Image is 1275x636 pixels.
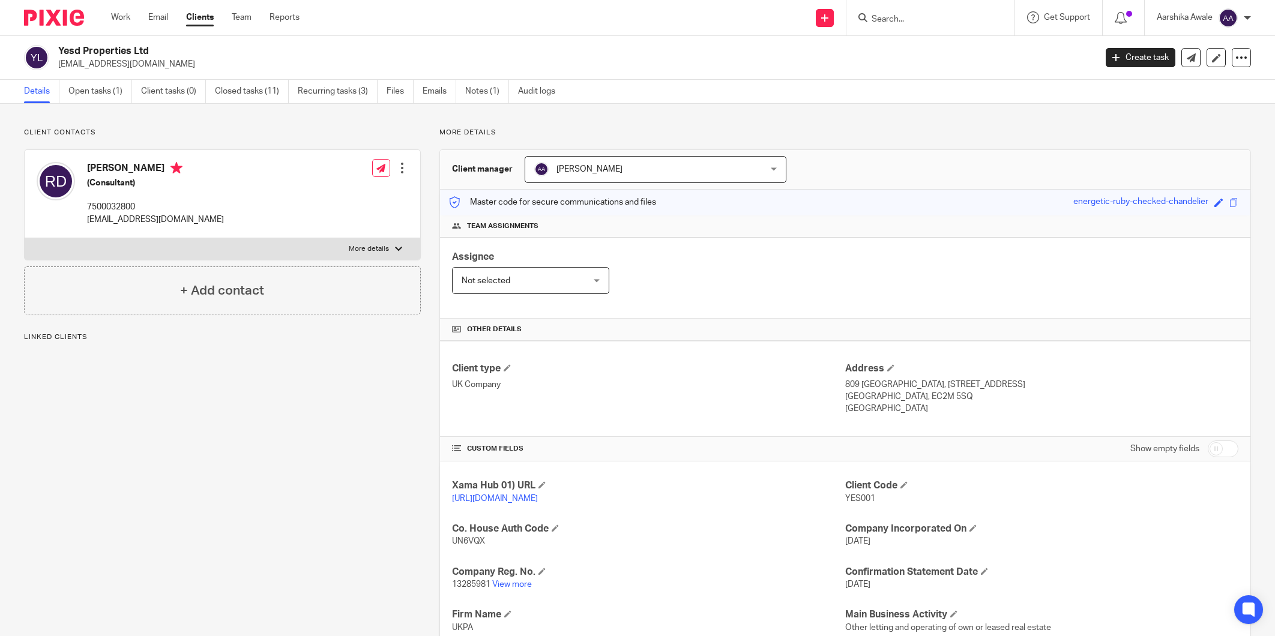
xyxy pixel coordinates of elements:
[467,325,522,334] span: Other details
[845,580,870,589] span: [DATE]
[845,523,1238,535] h4: Company Incorporated On
[24,10,84,26] img: Pixie
[232,11,252,23] a: Team
[452,494,538,503] a: [URL][DOMAIN_NAME]
[465,80,509,103] a: Notes (1)
[452,163,513,175] h3: Client manager
[556,165,622,173] span: [PERSON_NAME]
[1073,196,1208,209] div: energetic-ruby-checked-chandelier
[1044,13,1090,22] span: Get Support
[58,45,882,58] h2: Yesd Properties Ltd
[180,281,264,300] h4: + Add contact
[845,494,875,503] span: YES001
[452,608,845,621] h4: Firm Name
[845,537,870,545] span: [DATE]
[24,332,421,342] p: Linked clients
[87,162,224,177] h4: [PERSON_NAME]
[215,80,289,103] a: Closed tasks (11)
[148,11,168,23] a: Email
[449,196,656,208] p: Master code for secure communications and files
[24,80,59,103] a: Details
[87,201,224,213] p: 7500032800
[452,580,490,589] span: 13285981
[845,608,1238,621] h4: Main Business Activity
[845,362,1238,375] h4: Address
[1157,11,1213,23] p: Aarshika Awale
[452,379,845,391] p: UK Company
[452,362,845,375] h4: Client type
[68,80,132,103] a: Open tasks (1)
[870,14,978,25] input: Search
[452,623,473,632] span: UKPA
[452,566,845,578] h4: Company Reg. No.
[845,391,1238,403] p: [GEOGRAPHIC_DATA], EC2M 5SQ
[270,11,300,23] a: Reports
[534,162,549,176] img: svg%3E
[111,11,130,23] a: Work
[845,479,1238,492] h4: Client Code
[87,177,224,189] h5: (Consultant)
[439,128,1251,137] p: More details
[170,162,182,174] i: Primary
[845,403,1238,415] p: [GEOGRAPHIC_DATA]
[298,80,378,103] a: Recurring tasks (3)
[452,537,485,545] span: UN6VQX
[845,566,1238,578] h4: Confirmation Statement Date
[87,214,224,226] p: [EMAIL_ADDRESS][DOMAIN_NAME]
[1130,443,1199,455] label: Show empty fields
[452,479,845,492] h4: Xama Hub 01) URL
[492,580,532,589] a: View more
[141,80,206,103] a: Client tasks (0)
[452,444,845,454] h4: CUSTOM FIELDS
[24,128,421,137] p: Client contacts
[37,162,75,200] img: svg%3E
[24,45,49,70] img: svg%3E
[518,80,564,103] a: Audit logs
[387,80,414,103] a: Files
[1106,48,1175,67] a: Create task
[186,11,214,23] a: Clients
[58,58,1088,70] p: [EMAIL_ADDRESS][DOMAIN_NAME]
[452,252,494,262] span: Assignee
[423,80,456,103] a: Emails
[845,623,1051,632] span: Other letting and operating of own or leased real estate
[452,523,845,535] h4: Co. House Auth Code
[349,244,389,254] p: More details
[1219,8,1238,28] img: svg%3E
[462,277,510,285] span: Not selected
[845,379,1238,391] p: 809 [GEOGRAPHIC_DATA], [STREET_ADDRESS]
[467,221,538,231] span: Team assignments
